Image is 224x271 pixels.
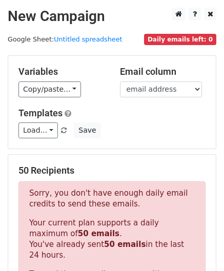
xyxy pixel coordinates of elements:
p: Your current plan supports a daily maximum of . You've already sent in the last 24 hours. [29,218,195,261]
h5: 50 Recipients [18,165,206,176]
h2: New Campaign [8,8,216,25]
span: Daily emails left: 0 [144,34,216,45]
a: Load... [18,122,58,138]
a: Copy/paste... [18,81,81,97]
strong: 50 emails [78,229,119,238]
button: Save [74,122,100,138]
a: Untitled spreadsheet [54,35,122,43]
a: Daily emails left: 0 [144,35,216,43]
iframe: Chat Widget [173,222,224,271]
small: Google Sheet: [8,35,123,43]
a: Templates [18,108,63,118]
h5: Email column [120,66,206,77]
strong: 50 emails [104,240,146,249]
p: Sorry, you don't have enough daily email credits to send these emails. [29,188,195,210]
h5: Variables [18,66,105,77]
